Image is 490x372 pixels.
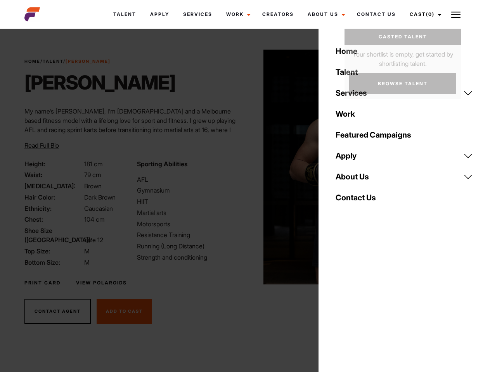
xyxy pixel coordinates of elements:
a: Talent [106,4,143,25]
img: Burger icon [451,10,461,19]
img: cropped-aefm-brand-fav-22-square.png [24,7,40,22]
span: (0) [426,11,435,17]
li: Motorsports [137,219,240,229]
span: [MEDICAL_DATA]: [24,181,83,191]
span: Caucasian [84,205,113,212]
a: Home [331,41,478,62]
li: Running (Long Distance) [137,241,240,251]
span: Brown [84,182,102,190]
span: Add To Cast [106,308,143,314]
span: Waist: [24,170,83,179]
strong: Sporting Abilities [137,160,187,168]
a: Talent [43,59,63,64]
button: Contact Agent [24,299,91,324]
a: Print Card [24,279,61,286]
span: 79 cm [84,171,101,179]
a: View Polaroids [76,279,127,286]
p: My name’s [PERSON_NAME], I’m [DEMOGRAPHIC_DATA] and a Melbourne based fitness model with a lifelo... [24,107,241,190]
span: Dark Brown [84,193,116,201]
button: Add To Cast [97,299,152,324]
li: Martial arts [137,208,240,217]
span: Hair Color: [24,193,83,202]
span: Shoe Size ([GEOGRAPHIC_DATA]): [24,226,83,245]
a: Home [24,59,40,64]
span: Chest: [24,215,83,224]
a: Apply [143,4,176,25]
span: Bottom Size: [24,258,83,267]
a: Featured Campaigns [331,124,478,145]
li: Strength and conditioning [137,253,240,262]
span: Read Full Bio [24,141,59,149]
span: M [84,247,90,255]
a: Talent [331,62,478,83]
a: Services [331,83,478,103]
li: HIIT [137,197,240,206]
span: 181 cm [84,160,103,168]
strong: [PERSON_NAME] [66,59,111,64]
span: Height: [24,159,83,169]
a: Casted Talent [345,29,461,45]
li: Gymnasium [137,186,240,195]
a: Contact Us [331,187,478,208]
a: Creators [255,4,301,25]
a: Services [176,4,219,25]
a: Cast(0) [403,4,446,25]
span: Size 12 [84,236,103,244]
a: Work [219,4,255,25]
a: Contact Us [350,4,403,25]
button: Read Full Bio [24,141,59,150]
span: Top Size: [24,246,83,256]
a: About Us [331,166,478,187]
a: Apply [331,145,478,166]
span: / / [24,58,111,65]
li: Resistance Training [137,230,240,239]
a: Browse Talent [349,73,456,94]
span: M [84,258,90,266]
a: Work [331,103,478,124]
span: 104 cm [84,215,105,223]
li: AFL [137,175,240,184]
a: About Us [301,4,350,25]
h1: [PERSON_NAME] [24,71,175,94]
p: Your shortlist is empty, get started by shortlisting talent. [345,45,461,68]
span: Ethnicity: [24,204,83,213]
